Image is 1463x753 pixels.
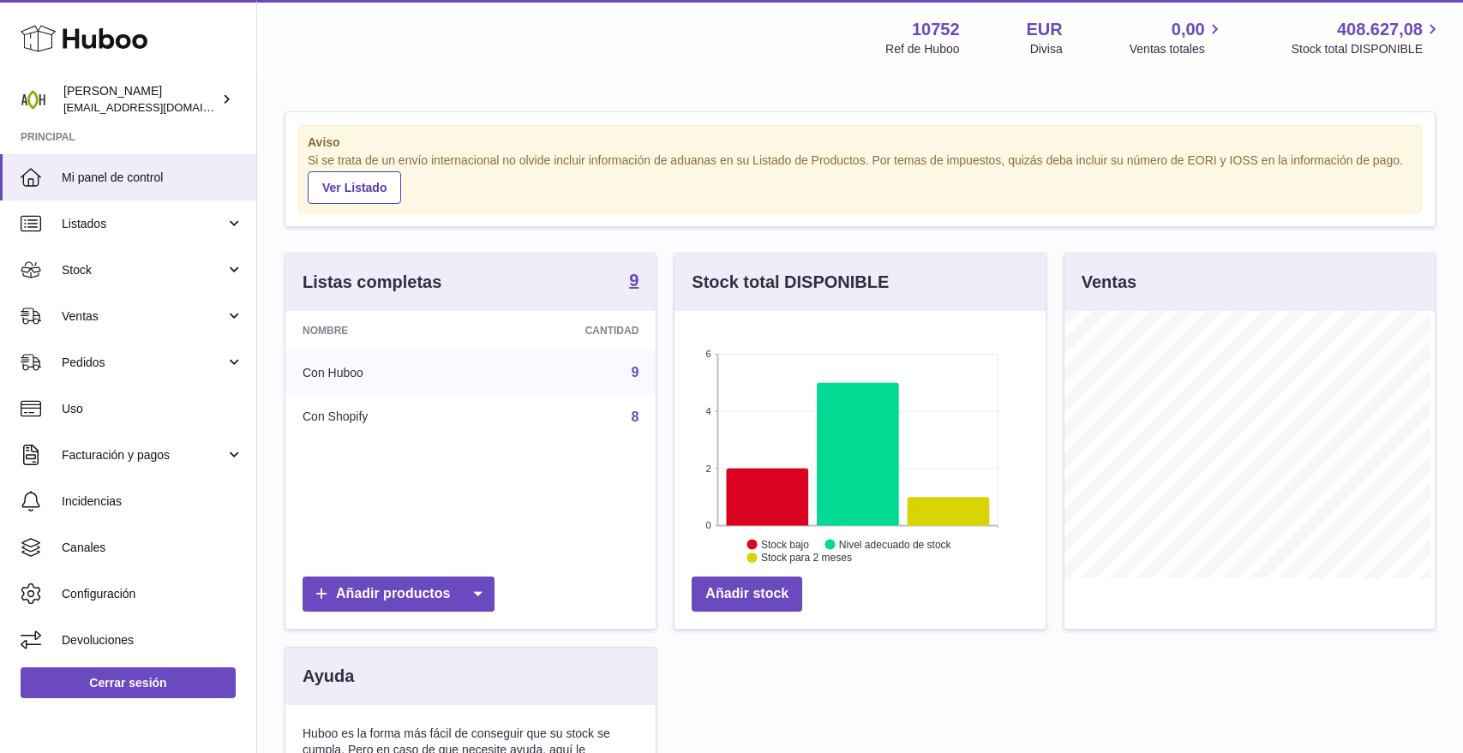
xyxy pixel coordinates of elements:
span: Stock total DISPONIBLE [1292,41,1442,57]
span: 408.627,08 [1337,18,1423,41]
a: 8 [631,409,639,424]
text: Stock bajo [761,538,809,550]
span: Facturación y pagos [62,447,225,463]
strong: 10752 [912,18,960,41]
text: 4 [706,406,711,416]
h3: Listas completas [303,271,441,294]
div: Si se trata de un envío internacional no olvide incluir información de aduanas en su Listado de P... [308,152,1412,204]
text: Nivel adecuado de stock [839,538,952,550]
h3: Ayuda [303,665,354,688]
span: Canales [62,540,243,556]
strong: EUR [1027,18,1063,41]
h3: Ventas [1082,271,1136,294]
a: Cerrar sesión [21,667,236,698]
a: 9 [631,365,639,379]
span: Devoluciones [62,632,243,648]
a: Añadir stock [692,577,802,612]
span: Stock [62,262,225,278]
span: Pedidos [62,355,225,371]
div: Divisa [1030,41,1063,57]
span: Ventas [62,308,225,325]
img: info@adaptohealue.com [21,87,46,112]
text: Stock para 2 meses [761,552,852,564]
span: 0,00 [1172,18,1205,41]
span: Listados [62,216,225,232]
th: Cantidad [483,311,657,350]
text: 2 [706,463,711,473]
td: Con Shopify [285,395,483,439]
a: 9 [629,272,639,292]
span: Uso [62,401,243,417]
span: Ventas totales [1130,41,1225,57]
span: Incidencias [62,493,243,510]
span: Mi panel de control [62,170,243,186]
strong: 9 [629,272,639,289]
text: 6 [706,349,711,359]
a: Ver Listado [308,171,401,204]
a: 408.627,08 Stock total DISPONIBLE [1292,18,1442,57]
td: Con Huboo [285,350,483,395]
th: Nombre [285,311,483,350]
a: 0,00 Ventas totales [1130,18,1225,57]
strong: Aviso [308,134,1412,151]
span: [EMAIL_ADDRESS][DOMAIN_NAME] [63,100,252,114]
span: Configuración [62,586,243,602]
div: Ref de Huboo [885,41,959,57]
text: 0 [706,520,711,530]
div: [PERSON_NAME] [63,83,218,116]
a: Añadir productos [303,577,495,612]
h3: Stock total DISPONIBLE [692,271,889,294]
